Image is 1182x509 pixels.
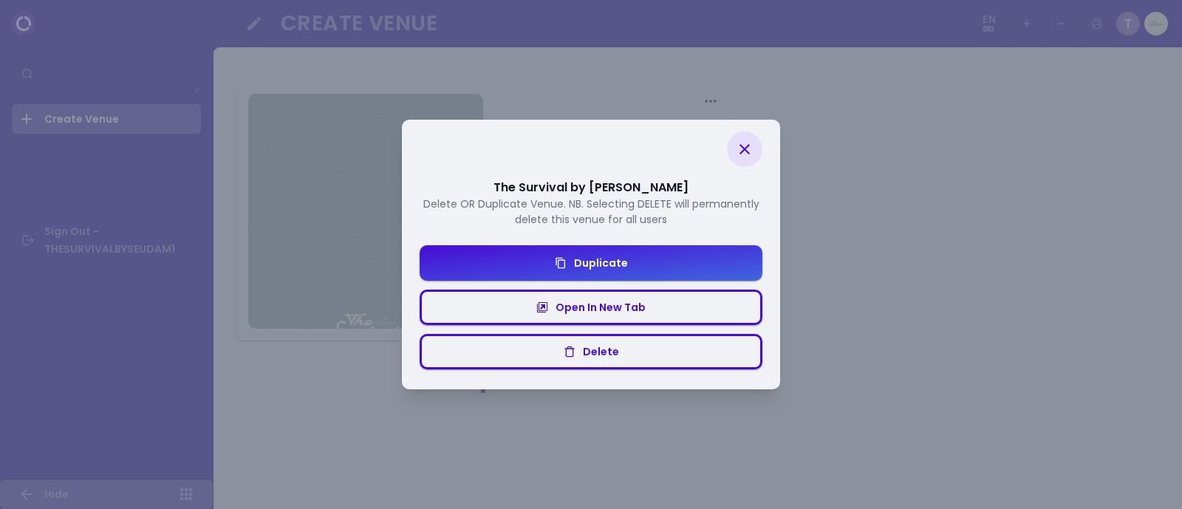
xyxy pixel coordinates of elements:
[420,197,762,228] div: Delete OR Duplicate Venue. NB. Selecting DELETE will permanently delete this venue for all users
[420,290,762,325] button: Open In New Tab
[420,245,762,281] button: Duplicate
[567,258,628,268] div: Duplicate
[575,346,619,357] div: Delete
[420,334,762,369] button: Delete
[548,302,646,312] div: Open In New Tab
[420,179,762,197] h3: The Survival by [PERSON_NAME]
